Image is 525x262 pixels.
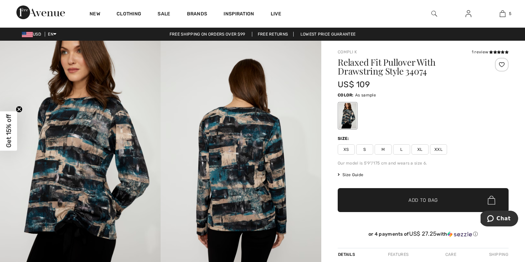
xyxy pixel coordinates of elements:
[187,11,207,18] a: Brands
[338,50,357,54] a: Compli K
[486,10,519,18] a: 5
[5,114,13,148] span: Get 15% off
[500,10,506,18] img: My Bag
[158,11,170,18] a: Sale
[375,144,392,155] span: M
[338,172,363,178] span: Size Guide
[472,49,509,55] div: 1 review
[338,231,509,240] div: or 4 payments ofUS$ 27.25withSezzle Click to learn more about Sezzle
[408,197,438,204] span: Add to Bag
[466,10,471,18] img: My Info
[117,11,141,18] a: Clothing
[447,231,472,237] img: Sezzle
[338,248,357,261] div: Details
[338,160,509,166] div: Our model is 5'9"/175 cm and wears a size 6.
[338,93,354,97] span: Color:
[430,144,447,155] span: XXL
[338,58,480,76] h1: Relaxed Fit Pullover With Drawstring Style 34074
[488,196,495,205] img: Bag.svg
[440,248,462,261] div: Care
[338,188,509,212] button: Add to Bag
[393,144,410,155] span: L
[487,248,509,261] div: Shipping
[22,32,33,37] img: US Dollar
[382,248,414,261] div: Features
[22,32,44,37] span: USD
[356,144,373,155] span: S
[431,10,437,18] img: search the website
[295,32,361,37] a: Lowest Price Guarantee
[409,230,437,237] span: US$ 27.25
[355,93,376,97] span: As sample
[16,106,23,113] button: Close teaser
[48,32,56,37] span: EN
[224,11,254,18] span: Inspiration
[412,144,429,155] span: XL
[338,144,355,155] span: XS
[338,135,351,142] div: Size:
[16,5,65,19] img: 1ère Avenue
[339,103,356,129] div: As sample
[90,11,100,18] a: New
[252,32,294,37] a: Free Returns
[164,32,251,37] a: Free shipping on orders over $99
[271,10,281,17] a: Live
[460,10,477,18] a: Sign In
[338,231,509,237] div: or 4 payments of with
[338,80,370,89] span: US$ 109
[481,211,518,228] iframe: Opens a widget where you can chat to one of our agents
[509,11,511,17] span: 5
